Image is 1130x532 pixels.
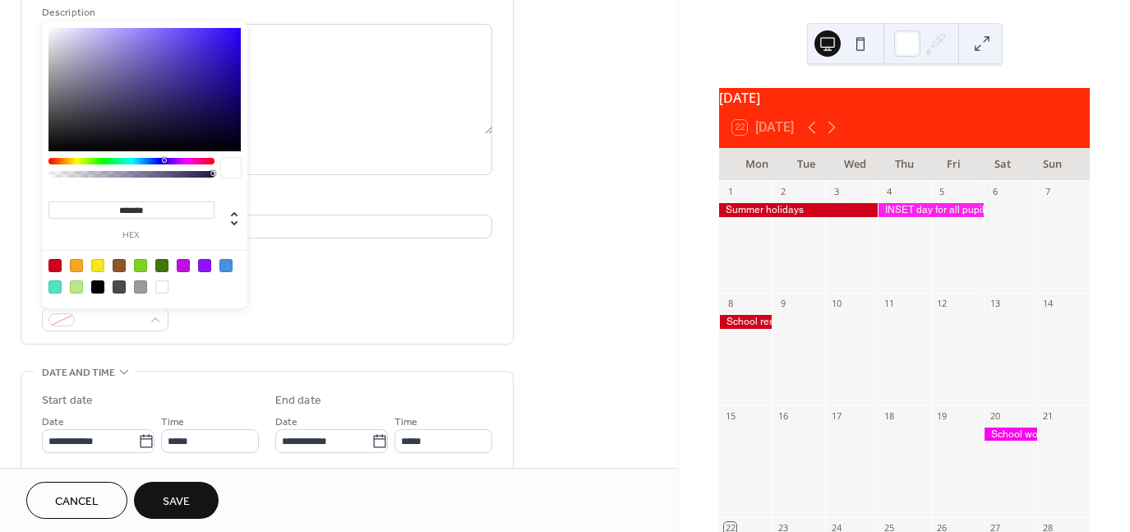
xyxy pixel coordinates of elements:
[42,392,93,409] div: Start date
[134,280,147,294] div: #9B9B9B
[1042,298,1054,310] div: 14
[91,259,104,272] div: #F8E71C
[984,428,1036,442] div: School work party
[163,493,190,511] span: Save
[1042,186,1054,198] div: 7
[113,280,126,294] div: #4A4A4A
[830,186,842,198] div: 3
[48,231,214,240] label: hex
[161,414,184,431] span: Time
[724,186,736,198] div: 1
[134,482,219,519] button: Save
[777,409,789,422] div: 16
[70,280,83,294] div: #B8E986
[883,298,895,310] div: 11
[394,414,417,431] span: Time
[878,203,984,217] div: INSET day for all pupils
[936,409,948,422] div: 19
[275,414,297,431] span: Date
[989,298,1001,310] div: 13
[929,148,978,181] div: Fri
[42,364,115,382] span: Date and time
[155,280,168,294] div: #FFFFFF
[732,148,782,181] div: Mon
[113,259,126,272] div: #8B572A
[55,493,99,511] span: Cancel
[989,186,1001,198] div: 6
[719,88,1090,108] div: [DATE]
[177,259,190,272] div: #BD10E0
[48,280,62,294] div: #50E3C2
[275,392,321,409] div: End date
[830,298,842,310] div: 10
[219,259,233,272] div: #4A90E2
[1027,148,1077,181] div: Sun
[880,148,929,181] div: Thu
[936,298,948,310] div: 12
[782,148,831,181] div: Tue
[724,409,736,422] div: 15
[831,148,880,181] div: Wed
[989,409,1001,422] div: 20
[26,482,127,519] button: Cancel
[883,186,895,198] div: 4
[777,186,789,198] div: 2
[91,280,104,294] div: #000000
[978,148,1027,181] div: Sat
[134,259,147,272] div: #7ED321
[724,298,736,310] div: 8
[830,409,842,422] div: 17
[42,4,489,21] div: Description
[42,195,489,212] div: Location
[777,298,789,310] div: 9
[1042,409,1054,422] div: 21
[936,186,948,198] div: 5
[719,203,878,217] div: Summer holidays
[70,259,83,272] div: #F5A623
[883,409,895,422] div: 18
[719,315,772,329] div: School restarts for all pupils
[48,259,62,272] div: #D0021B
[155,259,168,272] div: #417505
[42,414,64,431] span: Date
[198,259,211,272] div: #9013FE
